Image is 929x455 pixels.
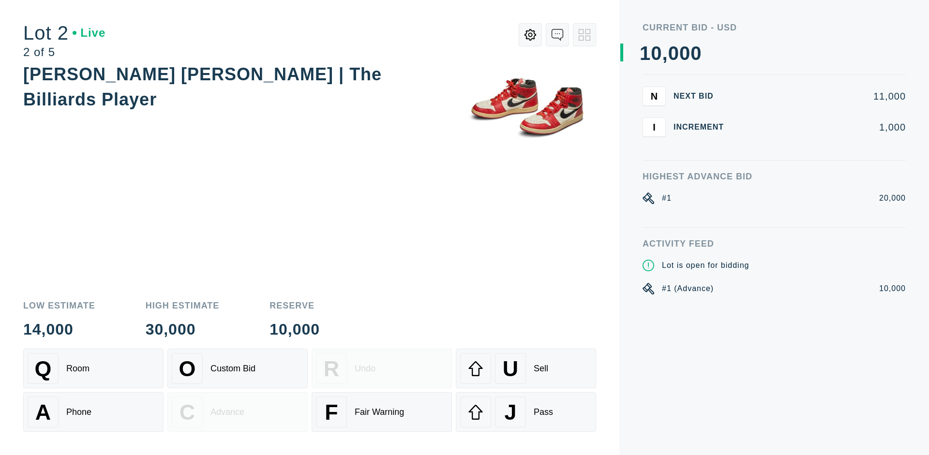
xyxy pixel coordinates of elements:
[23,392,164,432] button: APhone
[23,64,382,109] div: [PERSON_NAME] [PERSON_NAME] | The Billiards Player
[643,87,666,106] button: N
[456,349,596,388] button: USell
[146,322,220,337] div: 30,000
[668,44,679,63] div: 0
[534,364,548,374] div: Sell
[167,349,308,388] button: OCustom Bid
[534,407,553,417] div: Pass
[662,260,749,271] div: Lot is open for bidding
[23,322,95,337] div: 14,000
[679,44,690,63] div: 0
[504,400,516,425] span: J
[167,392,308,432] button: CAdvance
[640,44,651,63] div: 1
[643,239,906,248] div: Activity Feed
[653,121,656,132] span: I
[180,400,195,425] span: C
[23,46,105,58] div: 2 of 5
[456,392,596,432] button: JPass
[674,92,732,100] div: Next Bid
[355,364,375,374] div: Undo
[210,364,255,374] div: Custom Bid
[643,172,906,181] div: Highest Advance Bid
[270,322,320,337] div: 10,000
[66,364,90,374] div: Room
[23,23,105,43] div: Lot 2
[355,407,404,417] div: Fair Warning
[651,44,662,63] div: 0
[35,400,51,425] span: A
[270,301,320,310] div: Reserve
[651,90,658,102] span: N
[179,356,196,381] span: O
[312,392,452,432] button: FFair Warning
[739,122,906,132] div: 1,000
[23,349,164,388] button: QRoom
[325,400,338,425] span: F
[23,301,95,310] div: Low Estimate
[674,123,732,131] div: Increment
[503,356,518,381] span: U
[66,407,91,417] div: Phone
[739,91,906,101] div: 11,000
[662,44,668,237] div: ,
[662,283,714,294] div: #1 (Advance)
[210,407,244,417] div: Advance
[35,356,52,381] span: Q
[643,117,666,137] button: I
[146,301,220,310] div: High Estimate
[643,23,906,32] div: Current Bid - USD
[879,283,906,294] div: 10,000
[879,192,906,204] div: 20,000
[324,356,339,381] span: R
[73,27,105,39] div: Live
[312,349,452,388] button: RUndo
[662,192,672,204] div: #1
[690,44,702,63] div: 0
